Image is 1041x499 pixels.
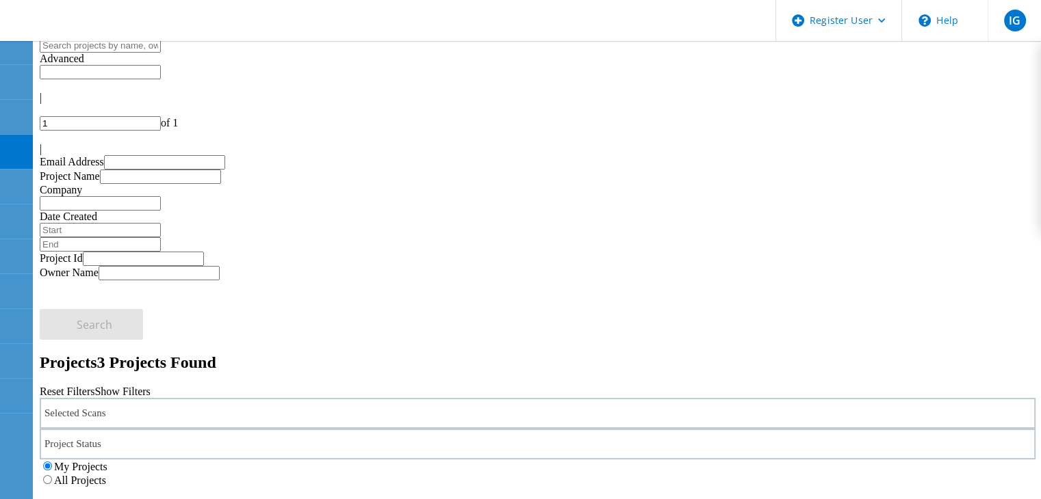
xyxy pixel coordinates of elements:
[40,429,1036,459] div: Project Status
[1009,15,1020,26] span: IG
[40,252,83,264] label: Project Id
[40,156,104,167] label: Email Address
[40,353,97,371] b: Projects
[94,386,150,397] a: Show Filters
[54,474,106,486] label: All Projects
[40,53,84,64] span: Advanced
[40,143,1036,155] div: |
[97,353,216,371] span: 3 Projects Found
[40,309,143,340] button: Search
[40,92,1036,104] div: |
[40,267,99,278] label: Owner Name
[161,117,178,129] span: of 1
[918,14,931,27] svg: \n
[40,398,1036,429] div: Selected Scans
[40,386,94,397] a: Reset Filters
[40,237,161,252] input: End
[77,317,112,332] span: Search
[54,461,107,472] label: My Projects
[40,211,97,222] label: Date Created
[40,223,161,237] input: Start
[40,184,82,195] label: Company
[40,38,161,53] input: Search projects by name, owner, ID, company, etc
[40,170,100,182] label: Project Name
[14,27,161,38] a: Live Optics Dashboard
